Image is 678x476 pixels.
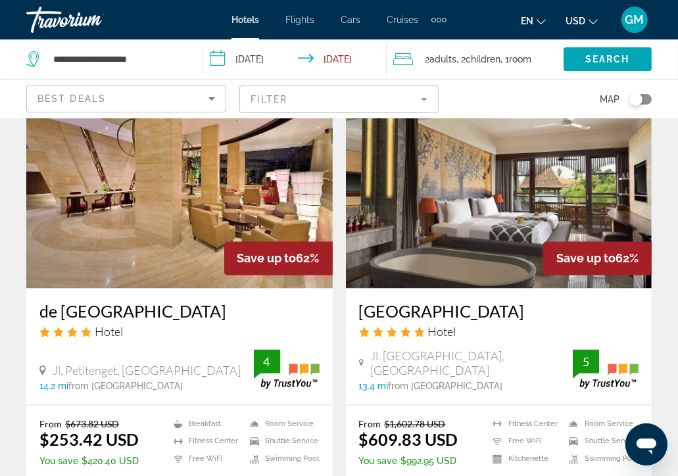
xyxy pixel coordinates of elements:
a: Flights [285,14,314,25]
iframe: Кнопка запуска окна обмена сообщениями [625,423,667,465]
a: Travorium [26,3,158,37]
li: Room Service [243,419,320,430]
span: Map [600,90,619,108]
ins: $253.42 USD [39,430,139,450]
li: Kitchenette [486,454,562,465]
button: Change language [521,11,546,30]
p: $420.40 USD [39,456,139,467]
a: Hotels [231,14,259,25]
span: Search [585,54,630,64]
a: de [GEOGRAPHIC_DATA] [39,302,320,321]
li: Fitness Center [486,419,562,430]
li: Room Service [562,419,639,430]
span: Jl. [GEOGRAPHIC_DATA], [GEOGRAPHIC_DATA] [370,349,573,378]
li: Fitness Center [167,437,243,448]
a: [GEOGRAPHIC_DATA] [359,302,639,321]
button: Filter [239,85,439,114]
span: en [521,16,533,26]
div: 62% [224,242,333,275]
span: from [GEOGRAPHIC_DATA] [68,381,183,392]
span: From [39,419,62,430]
span: You save [39,456,78,467]
button: Change currency [566,11,598,30]
span: Hotel [428,325,456,339]
span: Save up to [556,252,616,266]
del: $673.82 USD [65,419,119,430]
button: Check-in date: Jan 9, 2026 Check-out date: Jan 12, 2026 [203,39,387,79]
span: From [359,419,381,430]
button: Search [564,47,652,71]
p: $992.95 USD [359,456,458,467]
div: 62% [543,242,652,275]
span: Save up to [237,252,297,266]
li: Free WiFi [167,454,243,465]
span: Best Deals [37,93,106,104]
div: 5 star Hotel [359,325,639,339]
mat-select: Sort by [37,91,215,107]
img: trustyou-badge.svg [254,350,320,389]
span: Children [466,54,500,64]
span: Adults [429,54,456,64]
ins: $609.83 USD [359,430,458,450]
li: Breakfast [167,419,243,430]
span: 2 [425,50,456,68]
span: Hotel [95,325,123,339]
button: Travelers: 2 adults, 2 children [387,39,564,79]
span: , 2 [456,50,500,68]
a: Cruises [387,14,418,25]
span: 14.2 mi [39,381,68,392]
button: Toggle map [619,93,652,105]
li: Swimming Pool [243,454,320,465]
span: Jl. Petitenget, [GEOGRAPHIC_DATA] [53,364,241,378]
span: Room [509,54,531,64]
a: Cars [341,14,360,25]
div: 5 [573,354,599,370]
span: You save [359,456,398,467]
span: 13.4 mi [359,381,389,392]
button: User Menu [617,6,652,34]
img: trustyou-badge.svg [573,350,639,389]
li: Free WiFi [486,437,562,448]
img: Hotel image [26,78,333,289]
del: $1,602.78 USD [385,419,446,430]
span: GM [625,13,644,26]
img: Hotel image [346,78,652,289]
li: Shuttle Service [243,437,320,448]
li: Swimming Pool [562,454,639,465]
div: 4 [254,354,280,370]
span: USD [566,16,585,26]
div: 4 star Hotel [39,325,320,339]
li: Shuttle Service [562,437,639,448]
button: Extra navigation items [431,9,447,30]
span: from [GEOGRAPHIC_DATA] [389,381,503,392]
span: , 1 [500,50,531,68]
